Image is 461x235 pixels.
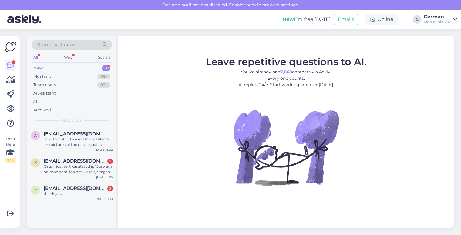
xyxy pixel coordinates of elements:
[33,82,56,88] div: Team chats
[107,186,113,191] div: 2
[34,160,37,165] span: k
[282,16,295,22] b: New!
[424,15,451,19] div: German
[63,53,73,61] div: Web
[33,107,51,113] div: Archived
[5,41,16,52] img: Askly Logo
[44,186,107,191] span: v.pranskus@gmail.com
[365,14,398,25] div: Online
[334,14,358,25] button: Emails
[44,191,113,196] div: thank you
[34,133,37,138] span: a
[424,19,451,24] div: Mobipunkt OÜ
[33,90,56,96] div: AI Assistant
[38,42,76,48] span: Search customers
[231,93,341,202] img: No Chat active
[413,15,421,24] div: G
[102,65,110,71] div: 3
[5,136,16,163] div: Look Here
[33,74,51,80] div: My chats
[107,159,113,164] div: 1
[44,158,107,164] span: kenet.tokke@gmail.com
[33,65,43,71] div: New
[94,196,113,201] div: [DATE] 19:39
[206,56,367,68] span: Leave repetitive questions to AI.
[44,136,113,147] div: Tere! I wanted to ask if it's possible to see pictures of the phone just to know what the C-level...
[33,99,39,105] div: All
[32,53,39,61] div: All
[96,175,113,179] div: [DATE] 2:15
[97,53,112,61] div: Socials
[280,69,292,75] b: 7,868
[44,131,107,136] span: acoleman8@hotmail.com
[97,82,110,88] div: 99+
[34,188,37,192] span: v
[44,164,113,175] div: Ostsin just teilt kasutatud ip 15pro aga on probleem. Iga natukese aja tagant tuleb ette “no Sim”...
[282,16,331,23] div: Try free [DATE]:
[424,15,457,24] a: GermanMobipunkt OÜ
[5,158,16,163] div: 2 / 3
[95,147,113,152] div: [DATE] 9:02
[206,69,367,88] p: You’ve already had contacts via Askly. Every one counts. AI replies 24/7. Start working smarter [...
[62,118,82,123] span: New chats
[97,74,110,80] div: 99+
